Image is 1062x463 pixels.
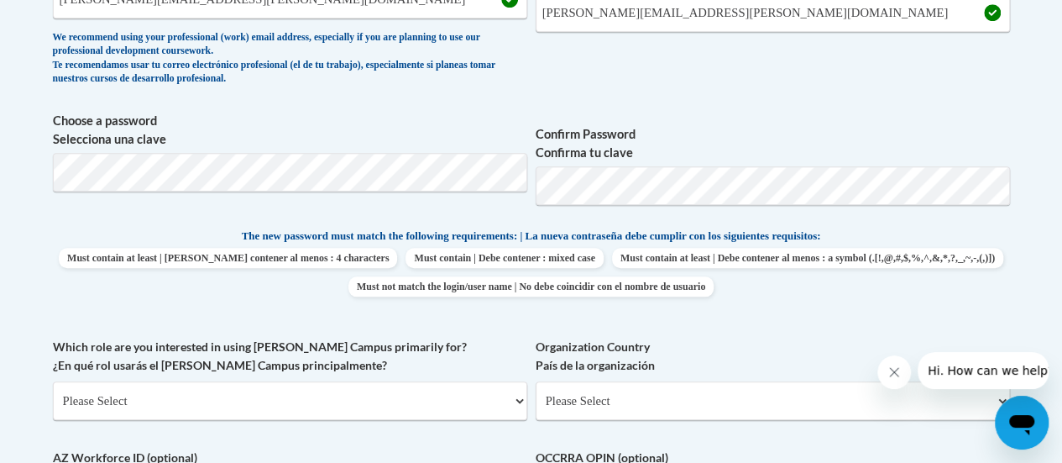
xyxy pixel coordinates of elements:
label: Which role are you interested in using [PERSON_NAME] Campus primarily for? ¿En qué rol usarás el ... [53,338,527,375]
label: Choose a password Selecciona una clave [53,112,527,149]
iframe: Message from company [918,352,1049,389]
iframe: Close message [877,355,911,389]
iframe: Button to launch messaging window [995,396,1049,450]
span: Hi. How can we help? [10,12,136,25]
label: Organization Country País de la organización [536,338,1010,375]
span: The new password must match the following requirements: | La nueva contraseña debe cumplir con lo... [242,229,821,244]
div: We recommend using your professional (work) email address, especially if you are planning to use ... [53,31,527,87]
span: Must contain | Debe contener : mixed case [405,248,603,268]
span: Must contain at least | [PERSON_NAME] contener al menos : 4 characters [59,248,397,268]
span: Must not match the login/user name | No debe coincidir con el nombre de usuario [348,276,714,297]
span: Must contain at least | Debe contener al menos : a symbol (.[!,@,#,$,%,^,&,*,?,_,~,-,(,)]) [612,248,1003,268]
label: Confirm Password Confirma tu clave [536,125,1010,162]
